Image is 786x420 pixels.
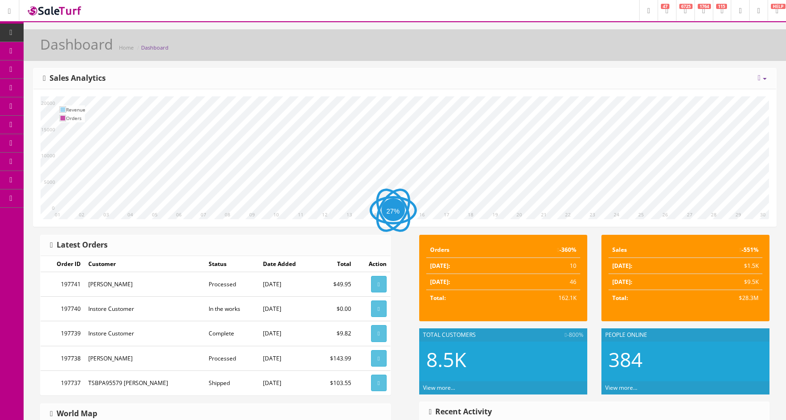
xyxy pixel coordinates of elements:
td: 197737 [41,370,85,395]
a: View more... [605,384,637,392]
td: $103.55 [315,370,355,395]
td: -360% [504,242,580,258]
td: Processed [205,346,259,370]
td: $9.5K [685,274,762,290]
td: Orders [426,242,504,258]
td: Customer [85,256,205,272]
div: Total Customers [419,328,587,342]
td: $49.95 [315,272,355,297]
td: Instore Customer [85,297,205,321]
td: $143.99 [315,346,355,370]
td: Shipped [205,370,259,395]
h2: 384 [609,349,762,370]
td: Instore Customer [85,321,205,346]
a: View more... [423,384,455,392]
td: Orders [66,114,85,122]
img: SaleTurf [26,4,83,17]
strong: [DATE]: [612,278,632,286]
h3: Latest Orders [50,241,108,249]
td: 10 [504,258,580,274]
td: [DATE] [259,346,315,370]
td: In the works [205,297,259,321]
span: HELP [771,4,786,9]
h1: Dashboard [40,36,113,52]
td: 46 [504,274,580,290]
strong: [DATE]: [430,278,450,286]
strong: [DATE]: [430,262,450,270]
td: 162.1K [504,290,580,306]
strong: [DATE]: [612,262,632,270]
h3: Recent Activity [429,408,492,416]
td: 197739 [41,321,85,346]
td: Status [205,256,259,272]
td: Date Added [259,256,315,272]
span: 115 [716,4,727,9]
h3: Sales Analytics [43,74,106,83]
td: Processed [205,272,259,297]
span: 47 [661,4,669,9]
td: Revenue [66,105,85,114]
td: 197738 [41,346,85,370]
td: $1.5K [685,258,762,274]
td: [PERSON_NAME] [85,272,205,297]
td: 197741 [41,272,85,297]
td: 197740 [41,297,85,321]
span: 1764 [698,4,711,9]
td: [PERSON_NAME] [85,346,205,370]
a: Dashboard [141,44,169,51]
td: Order ID [41,256,85,272]
td: Complete [205,321,259,346]
td: [DATE] [259,370,315,395]
td: $0.00 [315,297,355,321]
td: [DATE] [259,297,315,321]
div: People Online [601,328,769,342]
h3: World Map [50,410,97,418]
td: [DATE] [259,321,315,346]
td: [DATE] [259,272,315,297]
a: Home [119,44,134,51]
td: Total [315,256,355,272]
h2: 8.5K [426,349,580,370]
strong: Total: [430,294,446,302]
td: $28.3M [685,290,762,306]
span: 6725 [679,4,693,9]
span: -800% [565,331,583,339]
td: -551% [685,242,762,258]
td: $9.82 [315,321,355,346]
td: Action [355,256,390,272]
td: Sales [609,242,685,258]
strong: Total: [612,294,628,302]
td: TSBPA95579 [PERSON_NAME] [85,370,205,395]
